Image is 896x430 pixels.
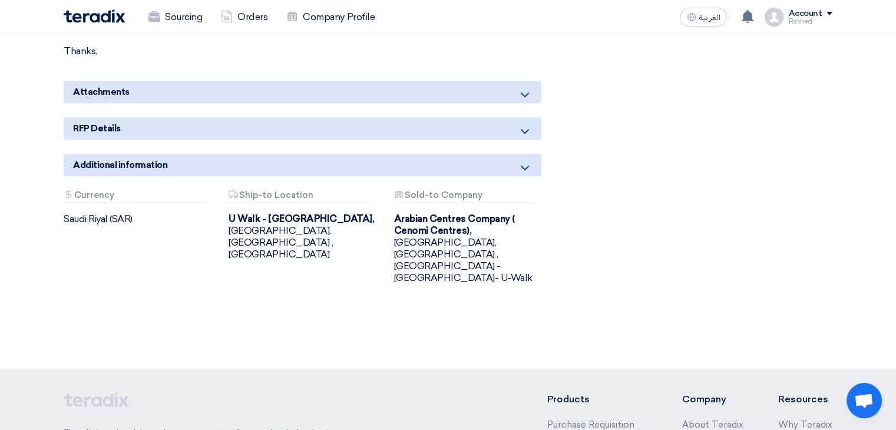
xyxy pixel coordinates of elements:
div: Account [788,9,822,19]
p: Thanks. [64,45,541,57]
img: profile_test.png [765,8,783,27]
b: Arabian Centres Company ( Cenomi Centres), [394,213,515,236]
a: Company Profile [277,4,384,30]
div: Saudi Riyal (SAR) [64,213,211,225]
a: About Teradix [682,419,743,430]
div: Sold-to Company [394,190,537,203]
li: Products [547,392,647,406]
a: Why Teradix [778,419,832,430]
li: Company [682,392,743,406]
b: U Walk - [GEOGRAPHIC_DATA], [229,213,374,224]
a: Orders [211,4,277,30]
span: العربية [699,14,720,22]
div: Rashed [788,18,832,25]
img: Teradix logo [64,9,125,23]
span: Attachments [73,85,130,98]
div: [GEOGRAPHIC_DATA], [GEOGRAPHIC_DATA] ,[GEOGRAPHIC_DATA] [229,213,376,260]
span: RFP Details [73,122,121,135]
a: Purchase Requisition [547,419,634,430]
div: Currency [64,190,206,203]
a: Open chat [847,383,882,418]
span: Additional information [73,158,167,171]
button: العربية [680,8,727,27]
div: [GEOGRAPHIC_DATA], [GEOGRAPHIC_DATA] ,[GEOGRAPHIC_DATA] - [GEOGRAPHIC_DATA]- U-Walk [394,213,541,284]
li: Resources [778,392,832,406]
a: Sourcing [139,4,211,30]
div: Ship-to Location [229,190,371,203]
